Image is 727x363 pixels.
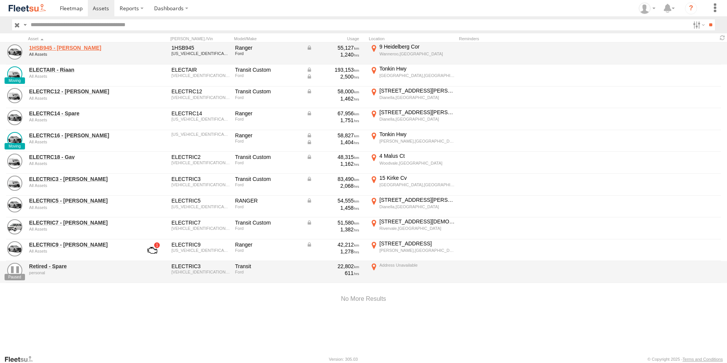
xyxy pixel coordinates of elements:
div: Reminders [459,36,580,41]
div: Ranger [235,110,301,117]
div: Ranger [235,44,301,51]
div: WF0YXXTTGYMJ86128 [172,160,230,165]
div: MNAUMAF50FW475764 [172,248,230,253]
a: ELECTRIC9 - [PERSON_NAME] [29,241,133,248]
div: 15 Kirke Cv [379,174,455,181]
div: undefined [29,74,133,79]
a: View Asset Details [7,110,22,125]
a: View Asset Details [7,132,22,147]
div: ELECTRC14 [172,110,230,117]
label: Click to View Current Location [369,240,456,261]
label: Search Query [22,19,28,30]
div: 1,382 [306,226,359,233]
div: Click to Sort [28,36,134,41]
div: Data from Vehicle CANbus [306,197,359,204]
div: Data from Vehicle CANbus [306,88,359,95]
div: ELECTRIC9 [172,241,230,248]
label: Click to View Current Location [369,87,456,108]
div: undefined [29,270,133,275]
div: Ford [235,51,301,56]
div: Woodvale,[GEOGRAPHIC_DATA] [379,160,455,166]
div: 611 [306,270,359,277]
div: [STREET_ADDRESS][PERSON_NAME] [379,109,455,116]
div: ELECTRIC2 [172,154,230,160]
div: Data from Vehicle CANbus [306,73,359,80]
a: Retired - Spare [29,263,133,270]
a: View Asset Details [7,197,22,212]
div: Transit Custom [235,88,301,95]
div: Ford [235,204,301,209]
div: MNAUMAF50FW514751 [172,204,230,209]
i: ? [685,2,697,14]
div: MNACMEF70PW281940 [172,132,230,137]
a: 1HSB945 - [PERSON_NAME] [29,44,133,51]
a: View Asset Details [7,154,22,169]
a: View Asset Details [7,88,22,103]
div: 4 Malus Ct [379,152,455,159]
div: Ranger [235,241,301,248]
div: Wayne Betts [636,3,658,14]
div: undefined [29,52,133,57]
div: WF0YXXTTGYNJ17812 [172,73,230,78]
div: Wanneroo,[GEOGRAPHIC_DATA] [379,51,455,57]
label: Click to View Current Location [369,196,456,217]
div: Data from Vehicle CANbus [306,176,359,182]
div: Ford [235,95,301,100]
div: MNAUMAF50HW805362 [172,51,230,56]
div: WF0YXXTTGYLS21315 [172,182,230,187]
div: Dianella,[GEOGRAPHIC_DATA] [379,116,455,122]
div: Rivervale,[GEOGRAPHIC_DATA] [379,226,455,231]
label: Click to View Current Location [369,152,456,173]
div: Ford [235,226,301,231]
div: Data from Vehicle CANbus [306,132,359,139]
div: WF0YXXTTGYLS21315 [172,270,230,274]
label: Click to View Current Location [369,262,456,282]
a: ELECTRIC3 - [PERSON_NAME] [29,176,133,182]
div: ELECTRIC3 [172,176,230,182]
a: ELECTRC12 - [PERSON_NAME] [29,88,133,95]
div: Ranger [235,132,301,139]
div: Tonkin Hwy [379,131,455,138]
div: undefined [29,227,133,231]
div: [PERSON_NAME],[GEOGRAPHIC_DATA] [379,138,455,144]
div: 2,068 [306,182,359,189]
div: Dianella,[GEOGRAPHIC_DATA] [379,95,455,100]
a: View Asset Details [7,44,22,60]
div: Model/Make [234,36,302,41]
div: Transit Custom [235,176,301,182]
div: Usage [305,36,366,41]
div: Version: 305.03 [329,357,358,361]
label: Click to View Current Location [369,109,456,129]
label: Click to View Current Location [369,65,456,86]
div: undefined [29,96,133,101]
div: undefined [29,249,133,253]
a: Terms and Conditions [683,357,723,361]
div: undefined [29,205,133,210]
div: Ford [235,117,301,121]
div: 1,751 [306,117,359,124]
div: Tonkin Hwy [379,65,455,72]
div: Ford [235,270,301,274]
label: Click to View Current Location [369,43,456,64]
a: ELECTRC14 - Spare [29,110,133,117]
div: ELECTRIC5 [172,197,230,204]
a: View Asset Details [7,241,22,256]
label: Click to View Current Location [369,131,456,151]
div: Dianella,[GEOGRAPHIC_DATA] [379,204,455,209]
a: View Asset Details [7,176,22,191]
div: [PERSON_NAME]./Vin [170,36,231,41]
div: ELECTRIC7 [172,219,230,226]
div: Data from Vehicle CANbus [306,241,359,248]
a: ELECTAIR - Riaan [29,66,133,73]
div: Transit Custom [235,154,301,160]
div: ELECTRC12 [172,88,230,95]
div: 1HSB945 [172,44,230,51]
a: View Asset with Fault/s [138,241,166,259]
div: Data from Vehicle CANbus [306,44,359,51]
div: MNAUMAF80GW574265 [172,117,230,121]
div: 1,162 [306,160,359,167]
div: RANGER [235,197,301,204]
div: [PERSON_NAME],[GEOGRAPHIC_DATA] [379,248,455,253]
div: 1,240 [306,51,359,58]
div: undefined [29,183,133,188]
